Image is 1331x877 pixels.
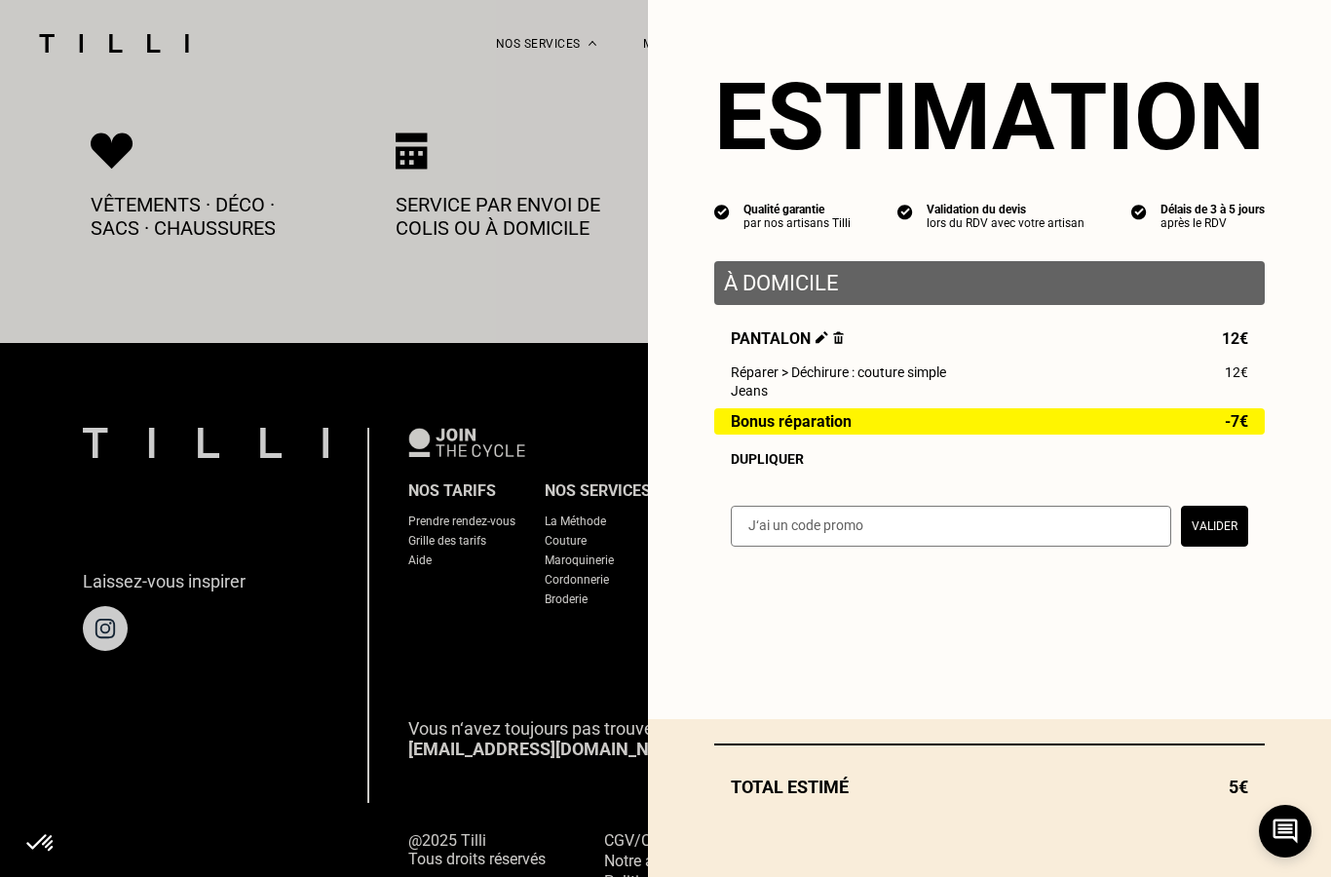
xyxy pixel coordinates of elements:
[1225,364,1248,380] span: 12€
[731,383,768,399] span: Jeans
[724,271,1255,295] p: À domicile
[897,203,913,220] img: icon list info
[927,203,1084,216] div: Validation du devis
[1181,506,1248,547] button: Valider
[1229,777,1248,797] span: 5€
[743,203,851,216] div: Qualité garantie
[927,216,1084,230] div: lors du RDV avec votre artisan
[731,413,852,430] span: Bonus réparation
[1160,203,1265,216] div: Délais de 3 à 5 jours
[816,331,828,344] img: Éditer
[714,203,730,220] img: icon list info
[714,62,1265,172] section: Estimation
[731,329,844,348] span: Pantalon
[1160,216,1265,230] div: après le RDV
[731,451,1248,467] div: Dupliquer
[731,506,1171,547] input: J‘ai un code promo
[731,364,946,380] span: Réparer > Déchirure : couture simple
[833,331,844,344] img: Supprimer
[1131,203,1147,220] img: icon list info
[1225,413,1248,430] span: -7€
[743,216,851,230] div: par nos artisans Tilli
[1222,329,1248,348] span: 12€
[714,777,1265,797] div: Total estimé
